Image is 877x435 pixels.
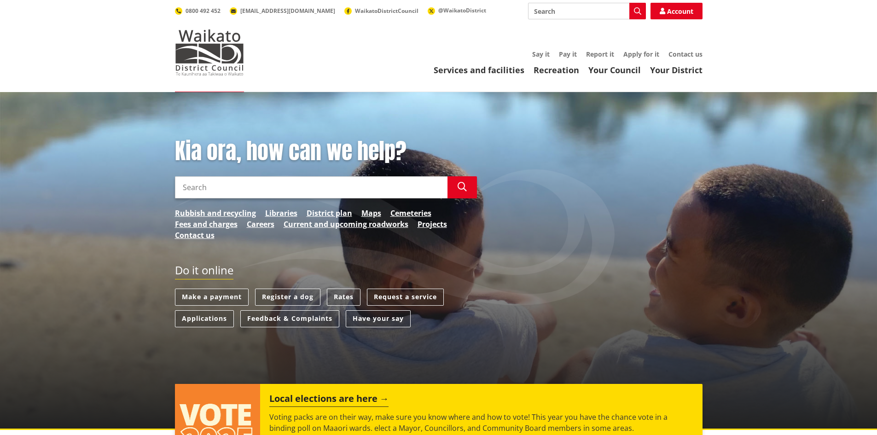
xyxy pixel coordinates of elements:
input: Search input [175,176,447,198]
a: WaikatoDistrictCouncil [344,7,418,15]
a: Rates [327,289,360,306]
a: Projects [418,219,447,230]
a: Libraries [265,208,297,219]
h2: Do it online [175,264,233,280]
a: Cemeteries [390,208,431,219]
a: 0800 492 452 [175,7,221,15]
a: Contact us [175,230,215,241]
h2: Local elections are here [269,393,389,407]
a: Applications [175,310,234,327]
a: Your District [650,64,703,75]
a: Rubbish and recycling [175,208,256,219]
span: WaikatoDistrictCouncil [355,7,418,15]
a: Say it [532,50,550,58]
input: Search input [528,3,646,19]
a: Contact us [668,50,703,58]
img: Waikato District Council - Te Kaunihera aa Takiwaa o Waikato [175,29,244,75]
a: Request a service [367,289,444,306]
h1: Kia ora, how can we help? [175,138,477,165]
a: @WaikatoDistrict [428,6,486,14]
a: District plan [307,208,352,219]
span: 0800 492 452 [186,7,221,15]
a: Services and facilities [434,64,524,75]
a: Register a dog [255,289,320,306]
span: @WaikatoDistrict [438,6,486,14]
span: [EMAIL_ADDRESS][DOMAIN_NAME] [240,7,335,15]
p: Voting packs are on their way, make sure you know where and how to vote! This year you have the c... [269,412,693,434]
a: Feedback & Complaints [240,310,339,327]
a: Make a payment [175,289,249,306]
a: Account [650,3,703,19]
a: Current and upcoming roadworks [284,219,408,230]
a: Have your say [346,310,411,327]
a: Your Council [588,64,641,75]
a: [EMAIL_ADDRESS][DOMAIN_NAME] [230,7,335,15]
a: Recreation [534,64,579,75]
a: Maps [361,208,381,219]
a: Apply for it [623,50,659,58]
a: Careers [247,219,274,230]
a: Fees and charges [175,219,238,230]
a: Report it [586,50,614,58]
a: Pay it [559,50,577,58]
